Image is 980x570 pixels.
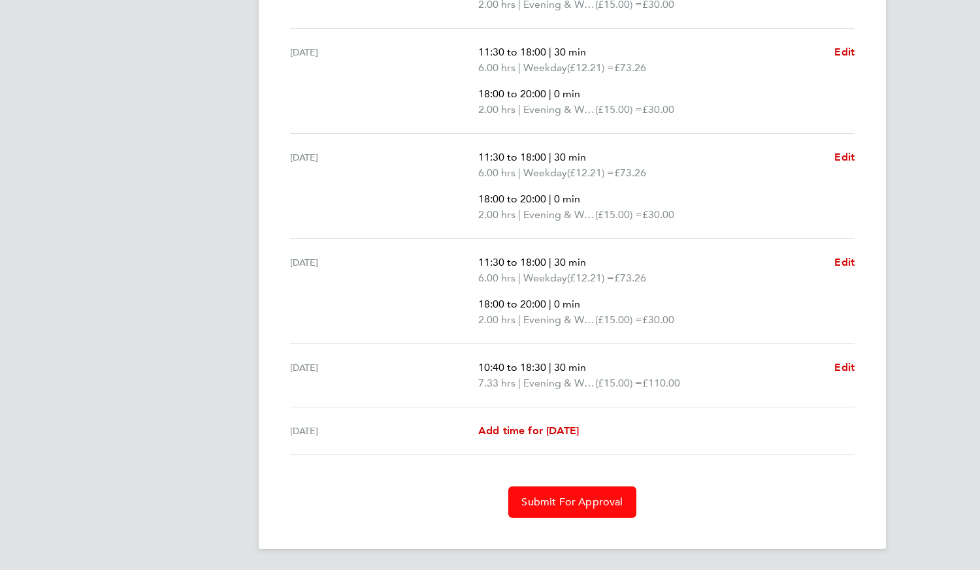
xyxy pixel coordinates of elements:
span: | [518,61,521,74]
span: Evening & Weekend [523,312,595,328]
span: | [518,377,521,389]
span: | [549,46,551,58]
span: | [518,272,521,284]
span: 2.00 hrs [478,313,515,326]
span: Edit [834,256,855,268]
span: Weekday [523,165,567,181]
div: [DATE] [290,360,478,391]
span: | [518,103,521,116]
span: 18:00 to 20:00 [478,87,546,100]
div: [DATE] [290,44,478,118]
span: Edit [834,361,855,373]
span: | [549,193,551,205]
div: [DATE] [290,255,478,328]
span: £73.26 [614,166,646,179]
a: Edit [834,255,855,270]
a: Edit [834,44,855,60]
span: 10:40 to 18:30 [478,361,546,373]
span: | [518,166,521,179]
span: 11:30 to 18:00 [478,151,546,163]
span: 11:30 to 18:00 [478,256,546,268]
span: 11:30 to 18:00 [478,46,546,58]
span: 2.00 hrs [478,103,515,116]
span: £30.00 [642,313,674,326]
span: | [549,298,551,310]
span: | [549,256,551,268]
span: 30 min [554,151,586,163]
span: (£12.21) = [567,166,614,179]
span: 2.00 hrs [478,208,515,221]
span: 18:00 to 20:00 [478,298,546,310]
div: [DATE] [290,150,478,223]
span: | [518,208,521,221]
span: Evening & Weekend [523,375,595,391]
span: Evening & Weekend [523,207,595,223]
span: (£15.00) = [595,103,642,116]
span: | [549,87,551,100]
button: Submit For Approval [508,486,636,518]
span: £30.00 [642,103,674,116]
span: £73.26 [614,61,646,74]
span: 0 min [554,193,580,205]
span: £30.00 [642,208,674,221]
span: | [549,361,551,373]
span: 6.00 hrs [478,61,515,74]
span: 6.00 hrs [478,272,515,284]
a: Edit [834,360,855,375]
span: (£15.00) = [595,377,642,389]
span: | [549,151,551,163]
span: 0 min [554,87,580,100]
span: £73.26 [614,272,646,284]
span: (£12.21) = [567,272,614,284]
span: Evening & Weekend [523,102,595,118]
span: Submit For Approval [521,496,623,509]
span: Weekday [523,60,567,76]
a: Edit [834,150,855,165]
span: Edit [834,46,855,58]
span: £110.00 [642,377,680,389]
span: 18:00 to 20:00 [478,193,546,205]
div: [DATE] [290,423,478,439]
span: (£15.00) = [595,313,642,326]
span: | [518,313,521,326]
span: (£12.21) = [567,61,614,74]
span: 6.00 hrs [478,166,515,179]
a: Add time for [DATE] [478,423,579,439]
span: Edit [834,151,855,163]
span: 30 min [554,46,586,58]
span: 30 min [554,361,586,373]
span: 7.33 hrs [478,377,515,389]
span: 0 min [554,298,580,310]
span: Weekday [523,270,567,286]
span: 30 min [554,256,586,268]
span: (£15.00) = [595,208,642,221]
span: Add time for [DATE] [478,424,579,437]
